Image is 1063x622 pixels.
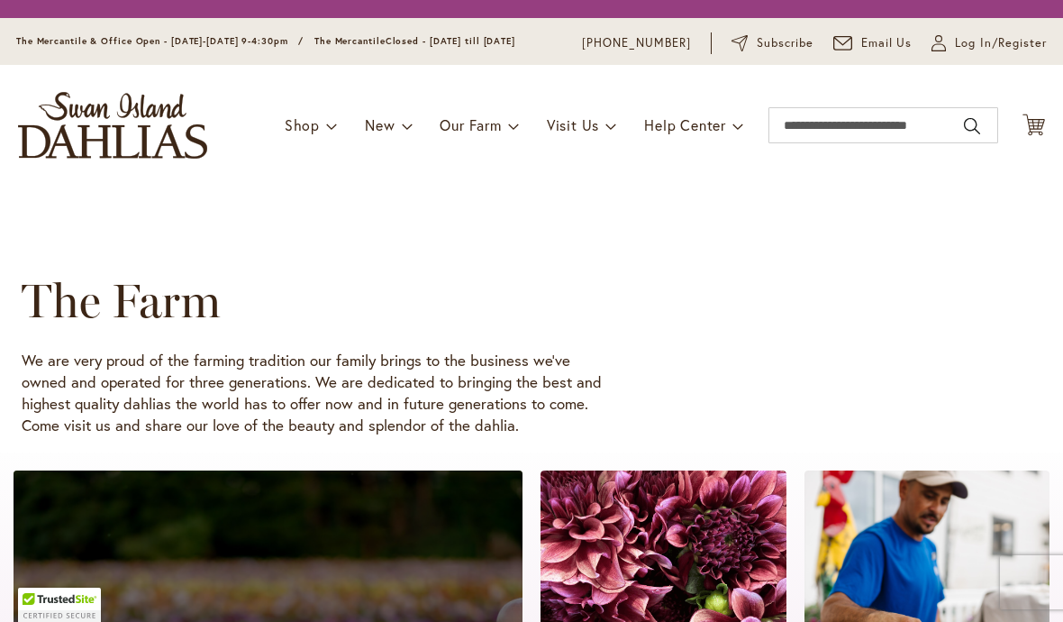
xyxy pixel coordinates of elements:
[22,274,989,328] h1: The Farm
[22,350,607,436] p: We are very proud of the farming tradition our family brings to the business we’ve owned and oper...
[547,115,599,134] span: Visit Us
[731,34,813,52] a: Subscribe
[833,34,913,52] a: Email Us
[955,34,1047,52] span: Log In/Register
[757,34,813,52] span: Subscribe
[644,115,726,134] span: Help Center
[582,34,691,52] a: [PHONE_NUMBER]
[16,35,386,47] span: The Mercantile & Office Open - [DATE]-[DATE] 9-4:30pm / The Mercantile
[861,34,913,52] span: Email Us
[18,92,207,159] a: store logo
[386,35,515,47] span: Closed - [DATE] till [DATE]
[964,112,980,141] button: Search
[285,115,320,134] span: Shop
[365,115,395,134] span: New
[931,34,1047,52] a: Log In/Register
[440,115,501,134] span: Our Farm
